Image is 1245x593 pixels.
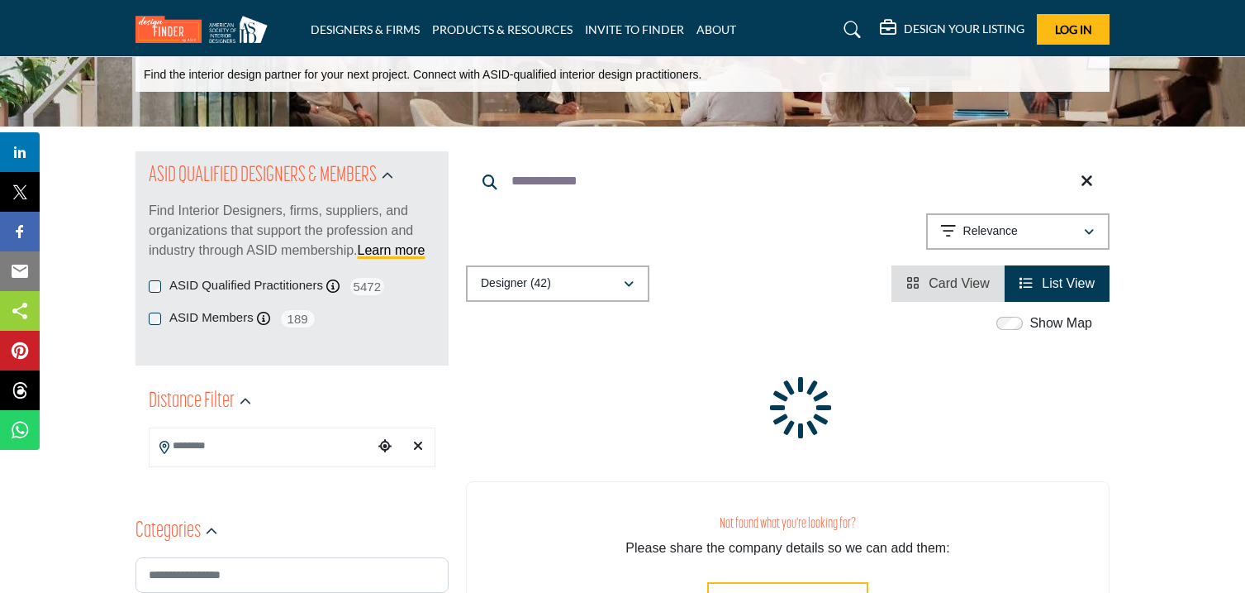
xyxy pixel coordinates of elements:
[149,313,161,325] input: ASID Members checkbox
[891,265,1005,302] li: Card View
[906,276,990,290] a: View Card
[150,430,373,462] input: Search Location
[466,161,1110,201] input: Search Keyword
[135,16,276,43] img: Site Logo
[373,429,397,465] div: Choose your current location
[500,515,1076,533] h3: Not found what you're looking for?
[585,22,684,36] a: INVITE TO FINDER
[904,22,1024,36] h5: DESIGN YOUR LISTING
[311,22,420,36] a: DESIGNERS & FIRMS
[358,243,425,257] a: Learn more
[929,276,990,290] span: Card View
[149,201,435,261] p: Find Interior Designers, firms, suppliers, and organizations that support the profession and indu...
[135,557,449,593] input: Search Category
[696,22,736,36] a: ABOUT
[1029,313,1092,333] label: Show Map
[169,308,254,328] label: ASID Members
[406,429,430,465] div: Clear search location
[149,387,235,417] h2: Distance Filter
[926,213,1110,250] button: Relevance
[1042,276,1095,290] span: List View
[135,517,201,547] h2: Categories
[1055,22,1092,36] span: Log In
[828,17,872,43] a: Search
[1005,265,1110,302] li: List View
[432,22,573,36] a: PRODUCTS & RESOURCES
[880,20,1024,40] div: DESIGN YOUR LISTING
[279,308,316,329] span: 189
[481,275,551,292] p: Designer (42)
[149,161,377,191] h2: ASID QUALIFIED DESIGNERS & MEMBERS
[466,265,649,302] button: Designer (42)
[169,276,323,295] label: ASID Qualified Practitioners
[149,280,161,293] input: ASID Qualified Practitioners checkbox
[625,541,949,555] span: Please share the company details so we can add them:
[1037,14,1110,45] button: Log In
[1019,276,1095,290] a: View List
[349,276,386,297] span: 5472
[963,223,1018,240] p: Relevance
[144,67,701,84] p: Find the interior design partner for your next project. Connect with ASID-qualified interior desi...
